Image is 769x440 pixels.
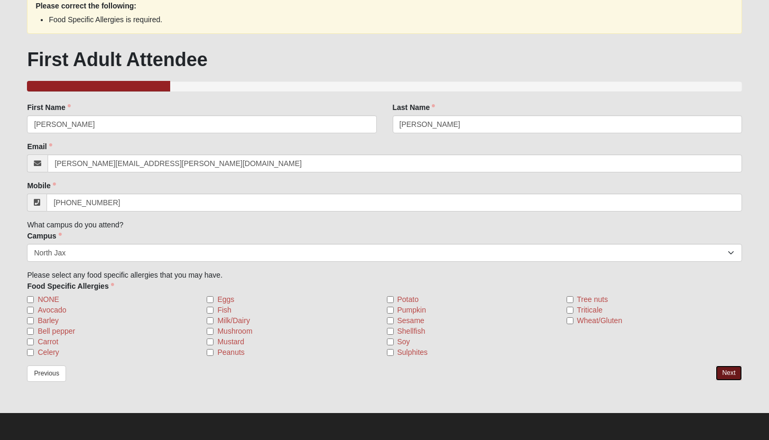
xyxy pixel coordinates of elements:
span: Mushroom [217,326,252,336]
span: NONE [38,294,59,305]
span: Shellfish [397,326,425,336]
input: Sesame [387,317,394,324]
input: Carrot [27,338,34,345]
span: Milk/Dairy [217,315,249,326]
span: Soy [397,336,410,347]
input: Shellfish [387,328,394,335]
input: Sulphites [387,349,394,356]
span: Bell pepper [38,326,75,336]
span: Peanuts [217,347,244,357]
div: What campus do you attend? Please select any food specific allergies that you may have. [27,102,742,357]
span: Mustard [217,336,244,347]
input: Avocado [27,307,34,314]
label: Email [27,141,52,152]
span: Fish [217,305,231,315]
a: Next [716,365,742,381]
input: Fish [207,307,214,314]
h1: First Adult Attendee [27,48,742,71]
input: Bell pepper [27,328,34,335]
li: Food Specific Allergies is required. [49,14,720,25]
input: Mustard [207,338,214,345]
span: Barley [38,315,59,326]
input: Triticale [567,307,573,314]
input: Peanuts [207,349,214,356]
span: Sulphites [397,347,428,357]
span: Celery [38,347,59,357]
span: Sesame [397,315,424,326]
input: Tree nuts [567,296,573,303]
span: Pumpkin [397,305,426,315]
label: Food Specific Allergies [27,281,114,291]
input: Soy [387,338,394,345]
label: Last Name [393,102,436,113]
label: Campus [27,231,61,241]
input: Potato [387,296,394,303]
label: Mobile [27,180,55,191]
span: Eggs [217,294,234,305]
span: Tree nuts [577,294,608,305]
input: Wheat/Gluten [567,317,573,324]
span: Carrot [38,336,58,347]
input: Celery [27,349,34,356]
span: Triticale [577,305,603,315]
input: Milk/Dairy [207,317,214,324]
input: NONE [27,296,34,303]
a: Previous [27,365,66,382]
span: Wheat/Gluten [577,315,623,326]
label: First Name [27,102,70,113]
input: Pumpkin [387,307,394,314]
input: Eggs [207,296,214,303]
span: Potato [397,294,419,305]
input: Mushroom [207,328,214,335]
span: Avocado [38,305,66,315]
input: Barley [27,317,34,324]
